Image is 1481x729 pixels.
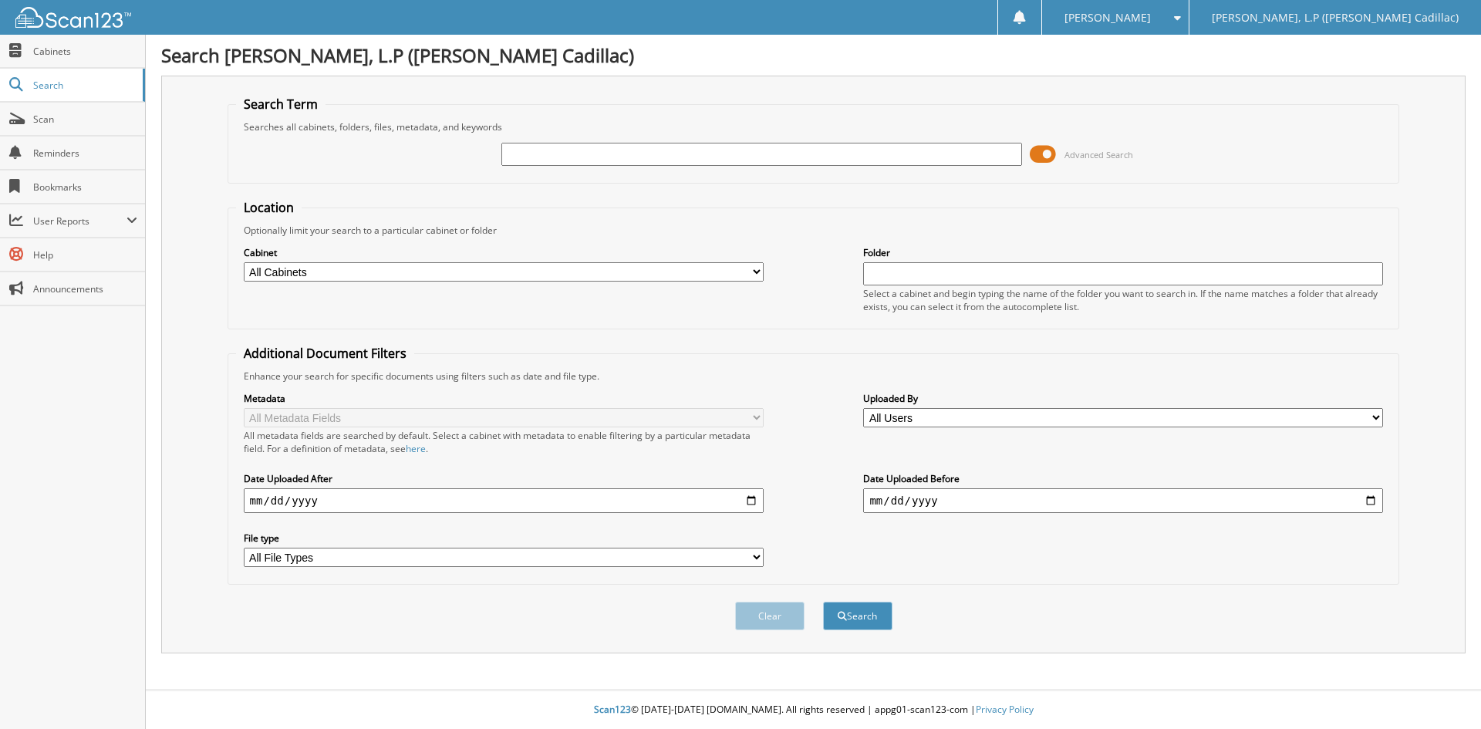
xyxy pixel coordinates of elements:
div: Select a cabinet and begin typing the name of the folder you want to search in. If the name match... [863,287,1383,313]
h1: Search [PERSON_NAME], L.P ([PERSON_NAME] Cadillac) [161,42,1466,68]
img: scan123-logo-white.svg [15,7,131,28]
button: Search [823,602,892,630]
span: Help [33,248,137,262]
span: Advanced Search [1064,149,1133,160]
label: Date Uploaded After [244,472,764,485]
legend: Location [236,199,302,216]
label: Cabinet [244,246,764,259]
input: end [863,488,1383,513]
label: Date Uploaded Before [863,472,1383,485]
a: Privacy Policy [976,703,1034,716]
div: Optionally limit your search to a particular cabinet or folder [236,224,1392,237]
div: Enhance your search for specific documents using filters such as date and file type. [236,370,1392,383]
label: File type [244,532,764,545]
span: Search [33,79,135,92]
span: Announcements [33,282,137,295]
span: Reminders [33,147,137,160]
legend: Search Term [236,96,326,113]
span: [PERSON_NAME], L.P ([PERSON_NAME] Cadillac) [1212,13,1459,22]
input: start [244,488,764,513]
div: © [DATE]-[DATE] [DOMAIN_NAME]. All rights reserved | appg01-scan123-com | [146,691,1481,729]
span: Bookmarks [33,181,137,194]
span: [PERSON_NAME] [1064,13,1151,22]
span: Scan123 [594,703,631,716]
span: Scan [33,113,137,126]
div: All metadata fields are searched by default. Select a cabinet with metadata to enable filtering b... [244,429,764,455]
label: Folder [863,246,1383,259]
span: Cabinets [33,45,137,58]
legend: Additional Document Filters [236,345,414,362]
a: here [406,442,426,455]
label: Uploaded By [863,392,1383,405]
span: User Reports [33,214,127,228]
div: Searches all cabinets, folders, files, metadata, and keywords [236,120,1392,133]
label: Metadata [244,392,764,405]
button: Clear [735,602,805,630]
